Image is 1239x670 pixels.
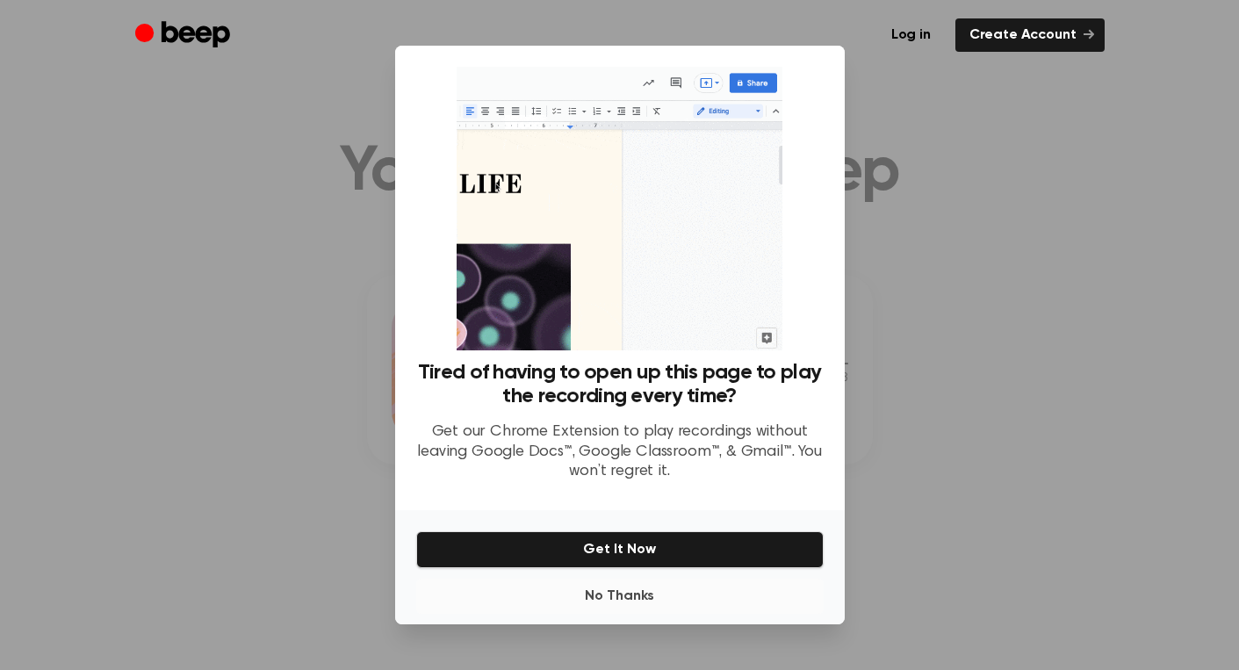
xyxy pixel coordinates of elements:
[416,422,824,482] p: Get our Chrome Extension to play recordings without leaving Google Docs™, Google Classroom™, & Gm...
[416,361,824,408] h3: Tired of having to open up this page to play the recording every time?
[457,67,782,350] img: Beep extension in action
[955,18,1105,52] a: Create Account
[135,18,234,53] a: Beep
[416,531,824,568] button: Get It Now
[416,579,824,614] button: No Thanks
[877,18,945,52] a: Log in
